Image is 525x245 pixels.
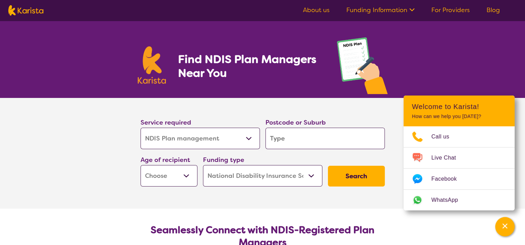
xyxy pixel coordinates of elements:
span: Call us [431,131,458,142]
button: Channel Menu [495,217,515,236]
img: plan-management [337,37,388,98]
a: Blog [486,6,500,14]
h1: Find NDIS Plan Managers Near You [178,52,323,80]
a: For Providers [431,6,470,14]
div: Channel Menu [404,96,515,210]
label: Service required [141,118,191,127]
label: Age of recipient [141,156,190,164]
span: Live Chat [431,153,464,163]
a: Funding Information [346,6,415,14]
a: Web link opens in a new tab. [404,190,515,210]
img: Karista logo [138,46,166,84]
p: How can we help you [DATE]? [412,114,506,119]
span: Facebook [431,174,465,184]
a: About us [303,6,330,14]
img: Karista logo [8,5,43,16]
span: WhatsApp [431,195,466,205]
button: Search [328,166,385,187]
input: Type [265,128,385,149]
label: Postcode or Suburb [265,118,326,127]
h2: Welcome to Karista! [412,102,506,111]
ul: Choose channel [404,126,515,210]
label: Funding type [203,156,244,164]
